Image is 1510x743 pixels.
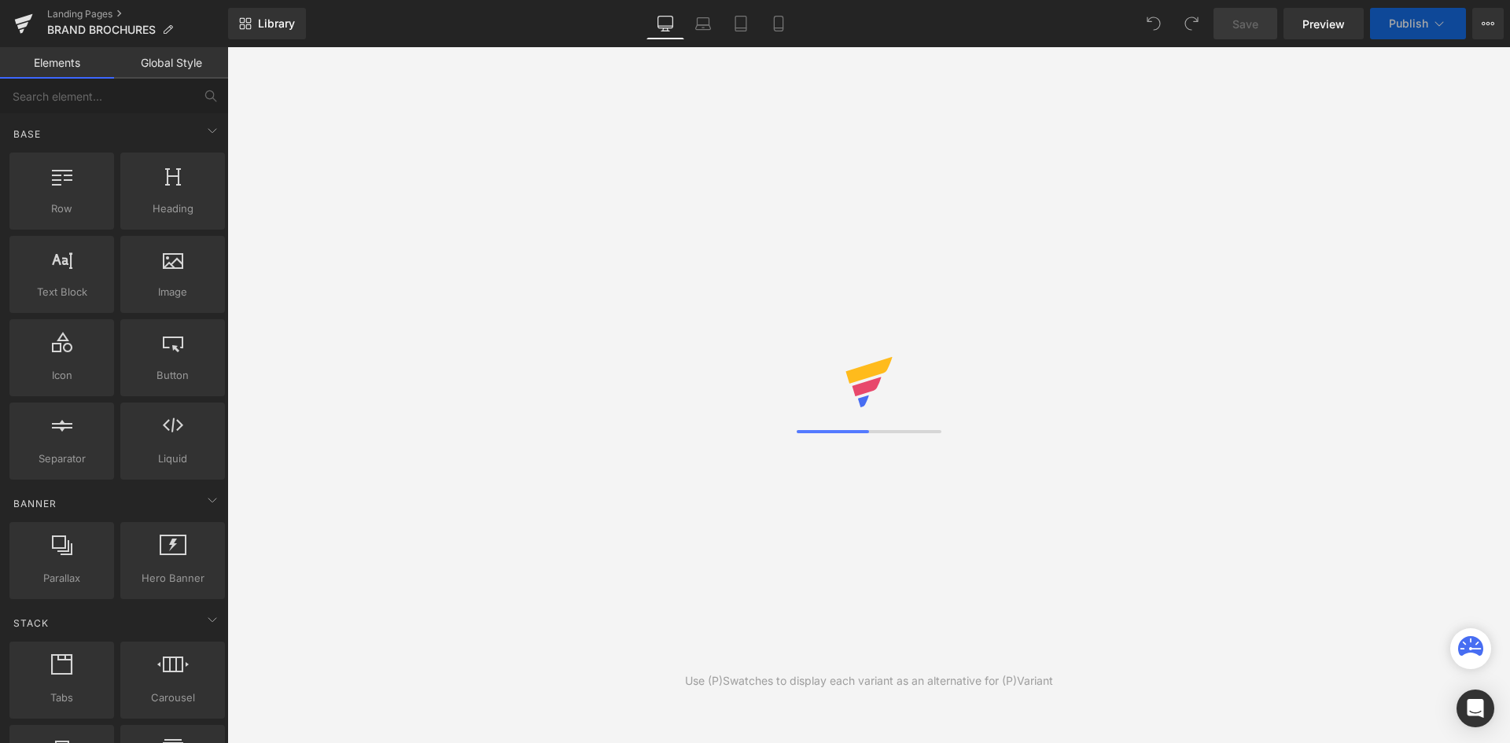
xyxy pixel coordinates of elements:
span: Image [125,284,220,300]
span: Text Block [14,284,109,300]
a: Preview [1283,8,1364,39]
span: Banner [12,496,58,511]
span: BRAND BROCHURES [47,24,156,36]
span: Carousel [125,690,220,706]
span: Separator [14,451,109,467]
span: Base [12,127,42,142]
a: Laptop [684,8,722,39]
span: Row [14,200,109,217]
a: New Library [228,8,306,39]
span: Save [1232,16,1258,32]
div: Open Intercom Messenger [1457,690,1494,727]
a: Landing Pages [47,8,228,20]
button: Publish [1370,8,1466,39]
span: Preview [1302,16,1345,32]
span: Library [258,17,295,31]
span: Heading [125,200,220,217]
span: Button [125,367,220,384]
button: More [1472,8,1504,39]
span: Liquid [125,451,220,467]
span: Hero Banner [125,570,220,587]
a: Desktop [646,8,684,39]
a: Mobile [760,8,797,39]
span: Tabs [14,690,109,706]
button: Undo [1138,8,1169,39]
a: Tablet [722,8,760,39]
a: Global Style [114,47,228,79]
span: Publish [1389,17,1428,30]
button: Redo [1176,8,1207,39]
div: Use (P)Swatches to display each variant as an alternative for (P)Variant [685,672,1053,690]
span: Icon [14,367,109,384]
span: Parallax [14,570,109,587]
span: Stack [12,616,50,631]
